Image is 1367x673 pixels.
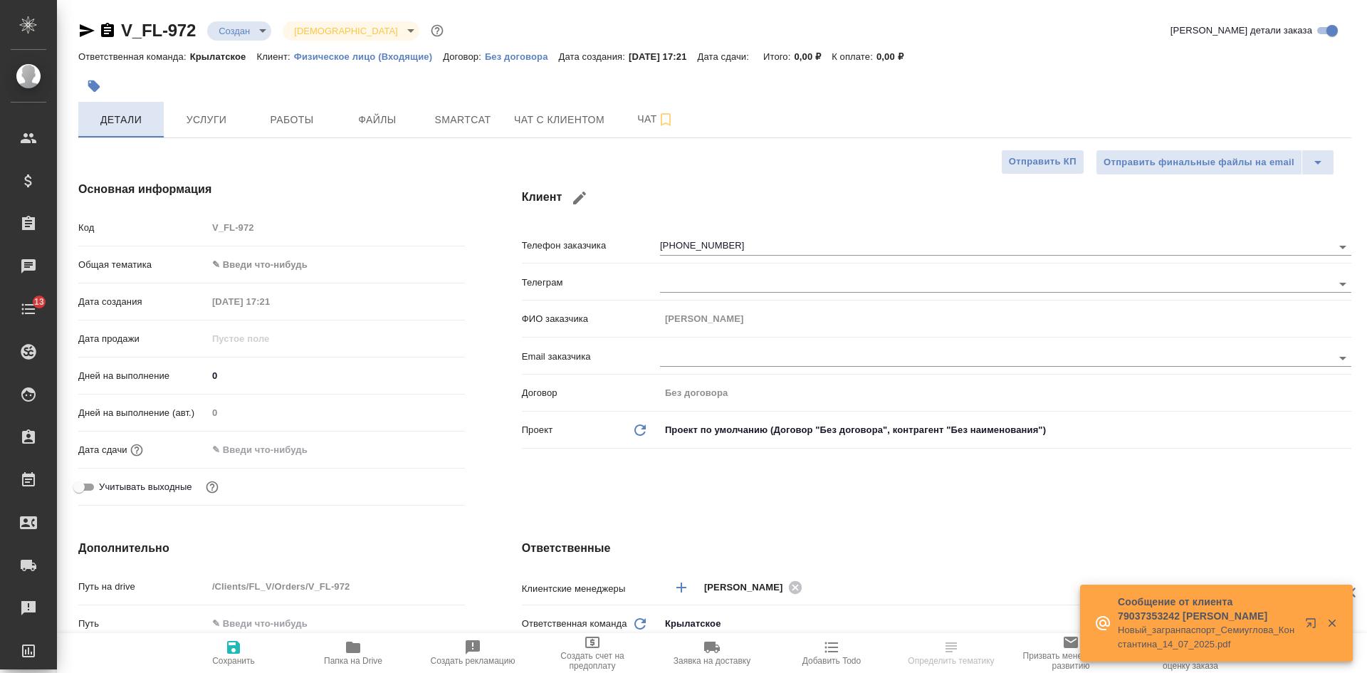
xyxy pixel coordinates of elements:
button: Папка на Drive [293,633,413,673]
p: Телефон заказчика [522,239,660,253]
h4: Основная информация [78,181,465,198]
span: Отправить финальные файлы на email [1104,155,1294,171]
p: Новый_загранпаспорт_Семиуглова_Константина_14_07_2025.pdf [1118,623,1296,652]
button: Определить тематику [891,633,1011,673]
button: Закрыть [1317,617,1346,630]
p: Клиент: [256,51,293,62]
div: Крылатское [660,612,1351,636]
p: Без договора [485,51,559,62]
span: Создать счет на предоплату [541,651,644,671]
span: Добавить Todo [802,656,861,666]
a: 13 [4,291,53,327]
button: Скопировать ссылку [99,22,116,39]
button: Заявка на доставку [652,633,772,673]
span: Чат с клиентом [514,111,604,129]
button: Отправить КП [1001,150,1084,174]
span: Создать рекламацию [431,656,515,666]
input: Пустое поле [207,402,465,423]
span: Работы [258,111,326,129]
input: ✎ Введи что-нибудь [207,365,465,386]
span: Отправить КП [1009,154,1077,170]
span: Заявка на доставку [674,656,750,666]
input: Пустое поле [207,217,465,238]
p: Код [78,221,207,235]
a: V_FL-972 [121,21,196,40]
button: Отправить финальные файлы на email [1096,150,1302,175]
p: Путь [78,617,207,631]
div: ✎ Введи что-нибудь [212,258,448,272]
span: Учитывать выходные [99,480,192,494]
div: [PERSON_NAME] [704,578,807,596]
button: Добавить Todo [772,633,891,673]
span: Папка на Drive [324,656,382,666]
p: Договор [522,386,660,400]
button: Добавить тэг [78,71,110,102]
p: Дата сдачи: [698,51,753,62]
div: Создан [207,21,271,41]
button: Создан [214,25,254,37]
p: Email заказчика [522,350,660,364]
p: Дней на выполнение (авт.) [78,406,207,420]
input: Пустое поле [660,382,1351,403]
p: Дата продажи [78,332,207,346]
button: Выбери, если сб и вс нужно считать рабочими днями для выполнения заказа. [203,478,221,496]
span: Сохранить [212,656,255,666]
p: Дата создания: [559,51,629,62]
p: Путь на drive [78,580,207,594]
h4: Ответственные [522,540,1351,557]
span: [PERSON_NAME] [704,580,792,595]
button: Доп статусы указывают на важность/срочность заказа [428,21,446,40]
input: Пустое поле [207,328,332,349]
span: Услуги [172,111,241,129]
p: Итого: [763,51,794,62]
input: ✎ Введи что-нибудь [207,439,332,460]
span: Призвать менеджера по развитию [1020,651,1122,671]
div: Проект по умолчанию (Договор "Без договора", контрагент "Без наименования") [660,418,1351,442]
svg: Подписаться [657,111,674,128]
p: Проект [522,423,553,437]
span: Определить тематику [908,656,994,666]
button: Скопировать ссылку для ЯМессенджера [78,22,95,39]
input: Пустое поле [207,576,465,597]
p: Телеграм [522,276,660,290]
p: Ответственная команда [522,617,627,631]
button: [DEMOGRAPHIC_DATA] [290,25,402,37]
p: Договор: [443,51,485,62]
span: 13 [26,295,53,309]
p: Крылатское [190,51,257,62]
p: Сообщение от клиента 79037353242 [PERSON_NAME] [1118,595,1296,623]
a: Без договора [485,50,559,62]
span: Детали [87,111,155,129]
button: Создать счет на предоплату [533,633,652,673]
h4: Дополнительно [78,540,465,557]
button: Open [1333,348,1353,368]
p: Дата создания [78,295,207,309]
span: [PERSON_NAME] детали заказа [1170,24,1312,38]
input: Пустое поле [660,308,1351,329]
button: Open [1333,237,1353,257]
button: Призвать менеджера по развитию [1011,633,1131,673]
p: Ответственная команда: [78,51,190,62]
div: ✎ Введи что-нибудь [207,253,465,277]
a: Физическое лицо (Входящие) [294,50,444,62]
p: 0,00 ₽ [876,51,914,62]
input: ✎ Введи что-нибудь [207,613,465,634]
p: Общая тематика [78,258,207,272]
p: Дней на выполнение [78,369,207,383]
input: Пустое поле [207,291,332,312]
div: split button [1096,150,1334,175]
button: Добавить менеджера [664,570,698,605]
p: Физическое лицо (Входящие) [294,51,444,62]
button: Открыть в новой вкладке [1297,609,1331,643]
p: Дата сдачи [78,443,127,457]
h4: Клиент [522,181,1351,215]
span: Smartcat [429,111,497,129]
span: Чат [622,110,690,128]
p: 0,00 ₽ [794,51,832,62]
button: Сохранить [174,633,293,673]
p: ФИО заказчика [522,312,660,326]
p: К оплате: [832,51,876,62]
button: Если добавить услуги и заполнить их объемом, то дата рассчитается автоматически [127,441,146,459]
p: Клиентские менеджеры [522,582,660,596]
p: [DATE] 17:21 [629,51,698,62]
